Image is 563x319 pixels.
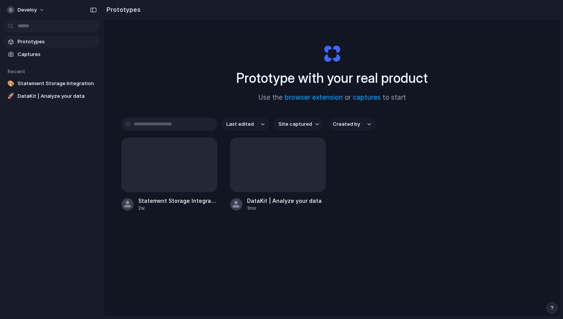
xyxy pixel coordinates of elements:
h2: Prototypes [103,5,141,14]
span: Site captured [278,120,312,128]
div: 2w [138,205,217,212]
button: Last edited [222,118,269,131]
span: Develoy [18,6,37,14]
a: Prototypes [4,36,100,48]
button: Created by [328,118,376,131]
span: Statement Storage Integration [138,197,217,205]
a: 🎨Statement Storage Integration [4,78,100,89]
div: 🚀 [7,92,15,100]
a: captures [353,94,381,101]
div: 1mo [247,205,326,212]
span: DataKit | Analyze your data [18,92,97,100]
button: Develoy [4,4,49,16]
a: Statement Storage Integration2w [121,138,217,212]
a: DataKit | Analyze your data1mo [230,138,326,212]
span: Recent [8,68,25,74]
a: Captures [4,49,100,60]
a: browser extension [285,94,343,101]
span: Created by [333,120,360,128]
button: Site captured [274,118,324,131]
span: Use the or to start [259,93,406,103]
span: DataKit | Analyze your data [247,197,326,205]
a: 🚀DataKit | Analyze your data [4,90,100,102]
h1: Prototype with your real product [236,68,428,88]
span: Last edited [226,120,254,128]
span: Prototypes [18,38,97,46]
span: Statement Storage Integration [18,80,97,87]
div: 🎨 [7,80,15,87]
span: Captures [18,51,97,58]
